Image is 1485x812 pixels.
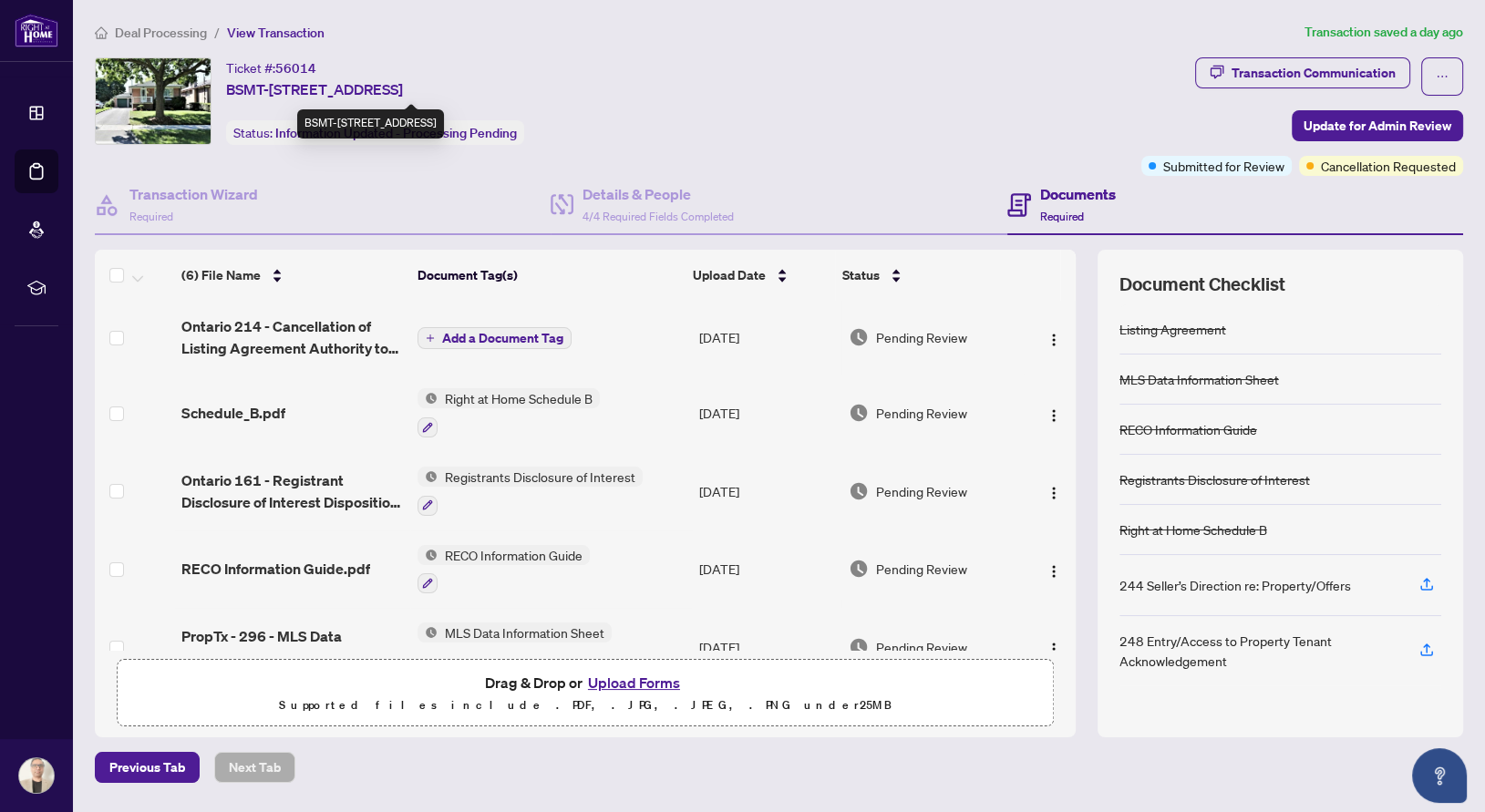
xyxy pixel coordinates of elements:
[1040,210,1084,223] span: Required
[226,120,524,145] div: Status:
[849,327,869,347] img: Document Status
[849,559,869,579] img: Document Status
[15,14,58,47] img: logo
[876,481,967,501] span: Pending Review
[129,183,258,205] h4: Transaction Wizard
[438,545,590,565] span: RECO Information Guide
[842,265,880,285] span: Status
[181,469,403,513] span: Ontario 161 - Registrant Disclosure of Interest Disposition of Property.pdf
[226,57,316,78] div: Ticket #:
[1039,323,1068,352] button: Logo
[693,265,766,285] span: Upload Date
[1119,631,1397,671] div: 248 Entry/Access to Property Tenant Acknowledgement
[1039,632,1068,662] button: Logo
[181,402,285,424] span: Schedule_B.pdf
[418,622,438,642] img: Status Icon
[418,388,600,437] button: Status IconRight at Home Schedule B
[226,78,403,100] span: BSMT-[STREET_ADDRESS]
[227,25,325,41] span: View Transaction
[583,183,734,205] h4: Details & People
[1047,642,1061,656] img: Logo
[1039,554,1068,583] button: Logo
[1119,319,1226,339] div: Listing Agreement
[1039,398,1068,427] button: Logo
[849,481,869,501] img: Document Status
[849,403,869,423] img: Document Status
[95,752,200,783] button: Previous Tab
[692,452,842,530] td: [DATE]
[438,467,643,487] span: Registrants Disclosure of Interest
[1304,111,1451,140] span: Update for Admin Review
[438,388,600,408] span: Right at Home Schedule B
[181,315,403,359] span: Ontario 214 - Cancellation of Listing Agreement Authority to Offer for Lease.pdf
[1047,486,1061,500] img: Logo
[181,265,261,285] span: (6) File Name
[95,26,108,39] span: home
[1119,272,1285,297] span: Document Checklist
[275,125,517,141] span: Information Updated - Processing Pending
[876,559,967,579] span: Pending Review
[181,625,403,669] span: PropTx - 296 - MLS Data Information Form - Freehold - Lease_Sub-Lease.pdf
[129,210,173,223] span: Required
[1047,333,1061,347] img: Logo
[692,608,842,686] td: [DATE]
[418,545,590,594] button: Status IconRECO Information Guide
[1232,58,1396,87] div: Transaction Communication
[1119,469,1310,489] div: Registrants Disclosure of Interest
[876,637,967,657] span: Pending Review
[426,334,435,343] span: plus
[1321,156,1456,176] span: Cancellation Requested
[174,250,410,301] th: (6) File Name
[1195,57,1410,88] button: Transaction Communication
[1119,519,1267,540] div: Right at Home Schedule B
[485,671,686,694] span: Drag & Drop or
[1305,22,1463,43] article: Transaction saved a day ago
[181,558,370,580] span: RECO Information Guide.pdf
[583,210,734,223] span: 4/4 Required Fields Completed
[418,388,438,408] img: Status Icon
[96,58,211,144] img: IMG-W12433008_1.jpg
[1119,575,1351,595] div: 244 Seller’s Direction re: Property/Offers
[418,545,438,565] img: Status Icon
[214,22,220,43] li: /
[410,250,686,301] th: Document Tag(s)
[1119,369,1279,389] div: MLS Data Information Sheet
[1163,156,1284,176] span: Submitted for Review
[1047,564,1061,579] img: Logo
[115,25,207,41] span: Deal Processing
[418,467,643,516] button: Status IconRegistrants Disclosure of Interest
[835,250,1017,301] th: Status
[118,660,1053,727] span: Drag & Drop orUpload FormsSupported files include .PDF, .JPG, .JPEG, .PNG under25MB
[19,758,54,793] img: Profile Icon
[438,622,612,642] span: MLS Data Information Sheet
[692,374,842,452] td: [DATE]
[686,250,836,301] th: Upload Date
[418,327,572,349] button: Add a Document Tag
[418,326,572,350] button: Add a Document Tag
[275,60,316,77] span: 56014
[418,467,438,487] img: Status Icon
[1047,408,1061,423] img: Logo
[692,301,842,374] td: [DATE]
[1039,477,1068,506] button: Logo
[418,622,612,672] button: Status IconMLS Data Information Sheet
[129,694,1042,716] p: Supported files include .PDF, .JPG, .JPEG, .PNG under 25 MB
[849,637,869,657] img: Document Status
[876,403,967,423] span: Pending Review
[583,671,686,694] button: Upload Forms
[442,332,563,344] span: Add a Document Tag
[1436,70,1449,83] span: ellipsis
[1412,748,1467,803] button: Open asap
[109,753,185,782] span: Previous Tab
[297,109,444,139] div: BSMT-[STREET_ADDRESS]
[692,530,842,609] td: [DATE]
[876,327,967,347] span: Pending Review
[1292,110,1463,141] button: Update for Admin Review
[1119,419,1257,439] div: RECO Information Guide
[214,752,295,783] button: Next Tab
[1040,183,1116,205] h4: Documents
